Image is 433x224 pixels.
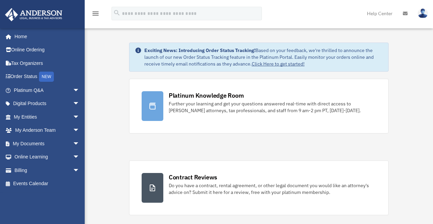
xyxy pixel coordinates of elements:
[73,150,86,164] span: arrow_drop_down
[5,97,90,110] a: Digital Productsarrow_drop_down
[169,100,376,114] div: Further your learning and get your questions answered real-time with direct access to [PERSON_NAM...
[73,164,86,177] span: arrow_drop_down
[144,47,255,53] strong: Exciting News: Introducing Order Status Tracking!
[91,12,100,18] a: menu
[5,43,90,57] a: Online Ordering
[5,83,90,97] a: Platinum Q&Aarrow_drop_down
[252,61,305,67] a: Click Here to get started!
[5,56,90,70] a: Tax Organizers
[144,47,383,67] div: Based on your feedback, we're thrilled to announce the launch of our new Order Status Tracking fe...
[5,177,90,191] a: Events Calendar
[169,91,244,100] div: Platinum Knowledge Room
[113,9,121,17] i: search
[91,9,100,18] i: menu
[73,124,86,138] span: arrow_drop_down
[5,150,90,164] a: Online Learningarrow_drop_down
[5,70,90,84] a: Order StatusNEW
[73,110,86,124] span: arrow_drop_down
[129,160,389,215] a: Contract Reviews Do you have a contract, rental agreement, or other legal document you would like...
[73,83,86,97] span: arrow_drop_down
[5,110,90,124] a: My Entitiesarrow_drop_down
[3,8,64,21] img: Anderson Advisors Platinum Portal
[39,72,54,82] div: NEW
[418,8,428,18] img: User Pic
[129,79,389,133] a: Platinum Knowledge Room Further your learning and get your questions answered real-time with dire...
[5,164,90,177] a: Billingarrow_drop_down
[5,137,90,150] a: My Documentsarrow_drop_down
[5,124,90,137] a: My Anderson Teamarrow_drop_down
[73,97,86,111] span: arrow_drop_down
[169,173,217,181] div: Contract Reviews
[169,182,376,196] div: Do you have a contract, rental agreement, or other legal document you would like an attorney's ad...
[73,137,86,151] span: arrow_drop_down
[5,30,86,43] a: Home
